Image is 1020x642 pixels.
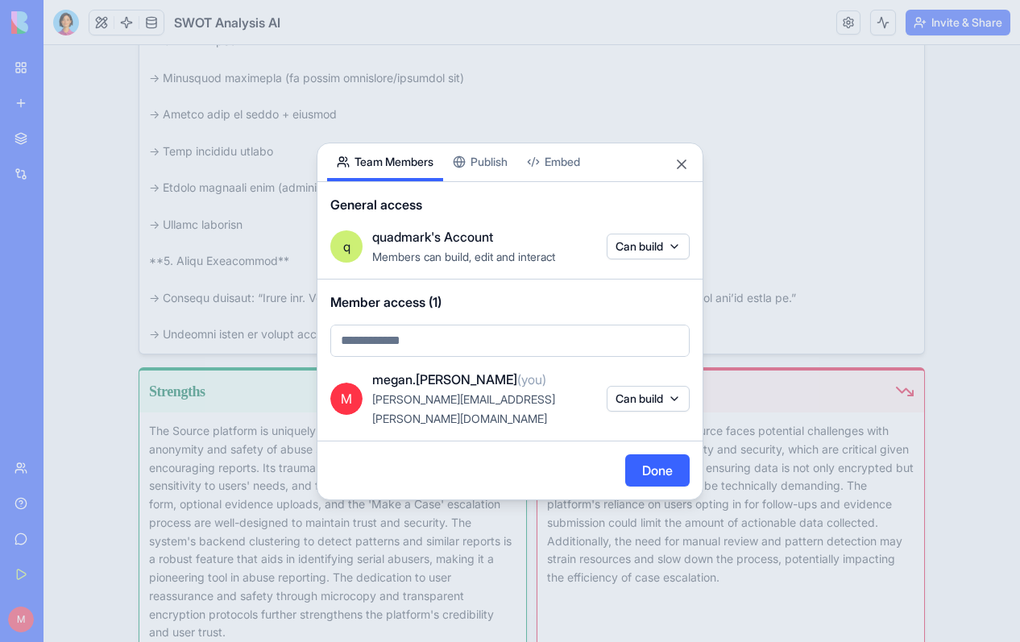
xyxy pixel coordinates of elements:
[607,386,690,412] button: Can build
[106,377,473,597] p: The Source platform is uniquely positioned by focusing on the anonymity and safety of abuse survi...
[674,156,690,172] button: Close
[330,383,363,415] span: M
[443,143,517,181] button: Publish
[517,371,546,387] span: (you)
[625,454,690,487] button: Done
[372,370,546,389] span: megan.[PERSON_NAME]
[327,143,443,181] button: Team Members
[504,335,574,358] div: Weaknesses
[106,335,162,358] div: Strengths
[517,143,590,181] button: Embed
[343,237,350,256] span: q
[372,250,555,263] span: Members can build, edit and interact
[372,227,493,246] span: quadmark's Account
[607,234,690,259] button: Can build
[504,377,871,542] p: Despite its strengths, The Source faces potential challenges with maintaining absolute anonymity ...
[330,292,690,312] span: Member access (1)
[372,392,555,425] span: [PERSON_NAME][EMAIL_ADDRESS][PERSON_NAME][DOMAIN_NAME]
[330,195,690,214] span: General access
